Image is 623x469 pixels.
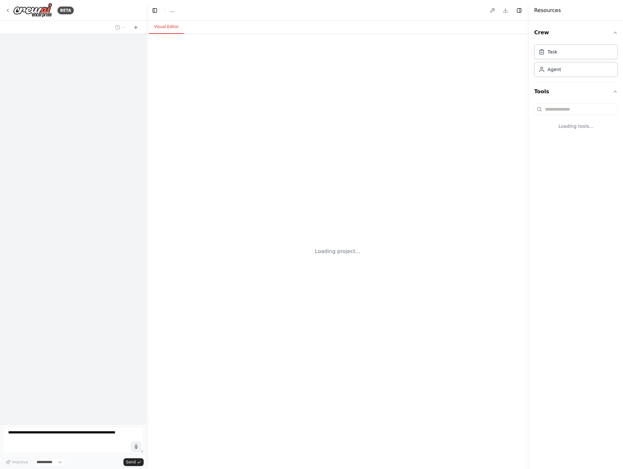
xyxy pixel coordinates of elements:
[131,23,141,31] button: Start a new chat
[534,42,618,82] div: Crew
[123,458,144,466] button: Send
[13,3,52,18] img: Logo
[534,101,618,140] div: Tools
[112,23,128,31] button: Switch to previous chat
[170,7,174,14] span: ...
[131,442,141,451] button: Click to speak your automation idea
[534,83,618,101] button: Tools
[315,248,360,255] div: Loading project...
[12,460,28,465] span: Improve
[548,66,561,73] div: Agent
[548,49,557,55] div: Task
[57,7,74,14] div: BETA
[126,460,136,465] span: Send
[150,6,159,15] button: Hide left sidebar
[534,7,561,14] h4: Resources
[149,20,184,34] button: Visual Editor
[515,6,524,15] button: Hide right sidebar
[3,458,31,466] button: Improve
[170,7,174,14] nav: breadcrumb
[534,118,618,135] div: Loading tools...
[534,23,618,42] button: Crew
